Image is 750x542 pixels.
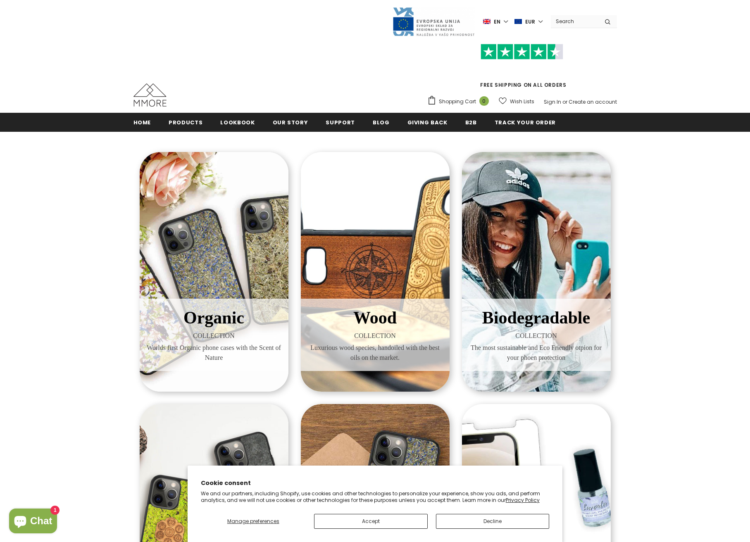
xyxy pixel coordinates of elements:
[273,119,308,126] span: Our Story
[326,119,355,126] span: support
[169,119,202,126] span: Products
[427,48,617,88] span: FREE SHIPPING ON ALL ORDERS
[482,308,590,327] span: Biodegradable
[307,343,443,363] span: Luxurious wood species, handoiled with the best oils on the market.
[314,514,428,529] button: Accept
[562,98,567,105] span: or
[392,7,475,37] img: Javni Razpis
[133,83,167,107] img: MMORE Cases
[407,119,448,126] span: Giving back
[373,113,390,131] a: Blog
[495,113,556,131] a: Track your order
[439,97,476,106] span: Shopping Cart
[468,343,605,363] span: The most sustainable and Eco Friendly otpion for your phoen protection
[465,113,477,131] a: B2B
[436,514,550,529] button: Decline
[133,119,151,126] span: Home
[483,18,490,25] img: i-lang-1.png
[499,94,534,109] a: Wish Lists
[146,343,282,363] span: Worlds first Organic phone cases with the Scent of Nature
[273,113,308,131] a: Our Story
[7,509,60,535] inbox-online-store-chat: Shopify online store chat
[551,15,598,27] input: Search Site
[169,113,202,131] a: Products
[146,331,282,341] span: COLLECTION
[481,44,563,60] img: Trust Pilot Stars
[468,331,605,341] span: COLLECTION
[569,98,617,105] a: Create an account
[407,113,448,131] a: Giving back
[544,98,561,105] a: Sign In
[307,331,443,341] span: COLLECTION
[201,514,306,529] button: Manage preferences
[495,119,556,126] span: Track your order
[465,119,477,126] span: B2B
[201,490,550,503] p: We and our partners, including Shopify, use cookies and other technologies to personalize your ex...
[227,518,279,525] span: Manage preferences
[201,479,550,487] h2: Cookie consent
[373,119,390,126] span: Blog
[353,308,397,327] span: Wood
[392,18,475,25] a: Javni Razpis
[326,113,355,131] a: support
[525,18,535,26] span: EUR
[220,113,255,131] a: Lookbook
[506,497,540,504] a: Privacy Policy
[510,97,534,106] span: Wish Lists
[427,59,617,81] iframe: Customer reviews powered by Trustpilot
[427,95,493,108] a: Shopping Cart 0
[479,96,489,106] span: 0
[220,119,255,126] span: Lookbook
[183,308,244,327] span: Organic
[133,113,151,131] a: Home
[494,18,500,26] span: en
